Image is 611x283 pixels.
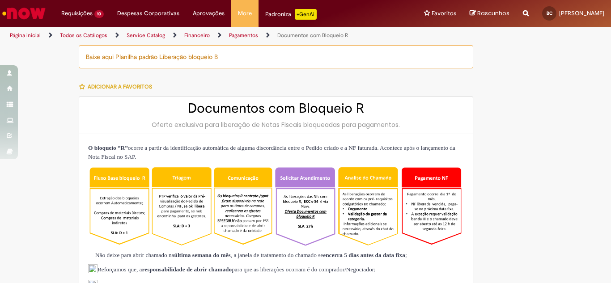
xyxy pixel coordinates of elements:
[88,264,98,275] img: sys_attachment.do
[277,32,348,39] a: Documentos com Bloqueio R
[142,266,232,273] strong: responsabilidade de abrir chamado
[61,9,93,18] span: Requisições
[193,9,225,18] span: Aprovações
[559,9,604,17] span: [PERSON_NAME]
[229,32,258,39] a: Pagamentos
[88,101,464,116] h2: Documentos com Bloqueio R
[79,77,157,96] button: Adicionar a Favoritos
[88,120,464,129] div: Oferta exclusiva para liberação de Notas Fiscais bloqueadas para pagamentos.
[470,9,509,18] a: Rascunhos
[127,32,165,39] a: Service Catalog
[88,252,407,258] span: Não deixe para abrir chamado na , a janela de tratamento do chamado se ;
[88,144,455,160] span: ocorre a partir da identificação automática de alguma discordância entre o Pedido criado e a NF f...
[184,32,210,39] a: Financeiro
[94,10,104,18] span: 10
[174,252,231,258] strong: última semana do mês
[295,9,317,20] p: +GenAi
[60,32,107,39] a: Todos os Catálogos
[323,252,405,258] strong: encerra 5 dias antes da data fixa
[7,27,401,44] ul: Trilhas de página
[1,4,47,22] img: ServiceNow
[88,144,128,151] strong: O bloqueio “R”
[88,83,152,90] span: Adicionar a Favoritos
[88,251,95,260] img: sys_attachment.do
[10,32,41,39] a: Página inicial
[432,9,456,18] span: Favoritos
[117,9,179,18] span: Despesas Corporativas
[547,10,552,16] span: BC
[477,9,509,17] span: Rascunhos
[265,9,317,20] div: Padroniza
[79,45,473,68] div: Baixe aqui Planilha padrão Liberação bloqueio B
[238,9,252,18] span: More
[88,266,376,273] span: Reforçamos que, a para que as liberações ocorram é do comprador/Negociador;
